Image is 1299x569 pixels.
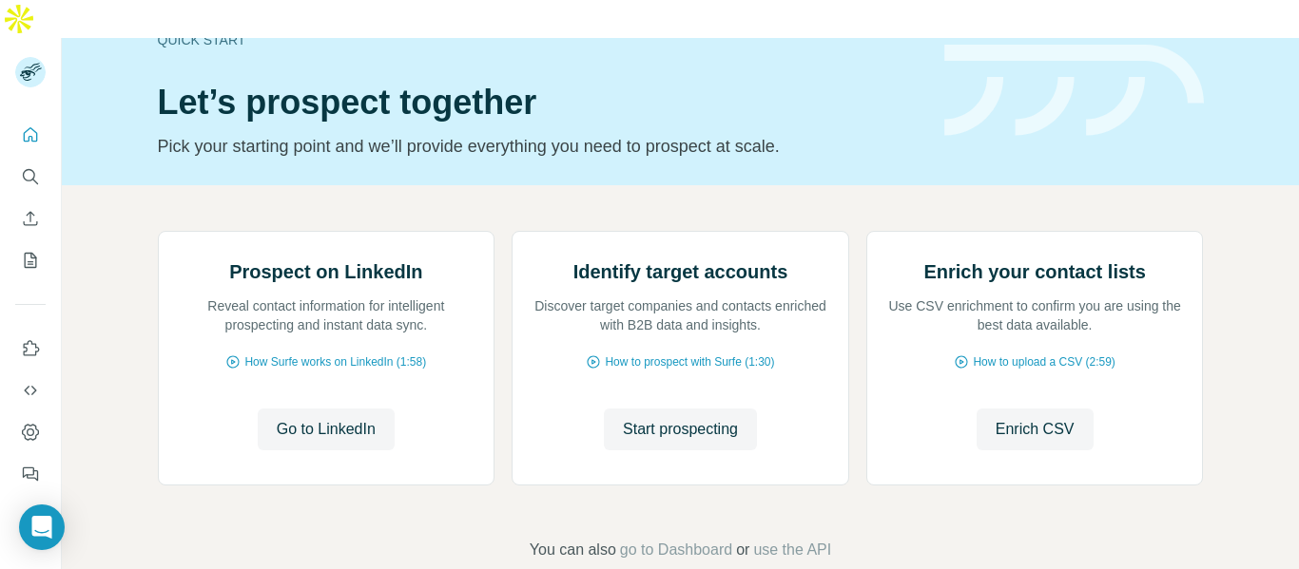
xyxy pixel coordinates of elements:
span: Start prospecting [623,418,738,441]
button: go to Dashboard [620,539,732,561]
span: How to prospect with Surfe (1:30) [605,353,774,370]
div: Open Intercom Messenger [19,504,65,550]
button: Enrich CSV [977,408,1094,450]
h2: Prospect on LinkedIn [229,258,422,285]
h2: Enrich your contact lists [923,258,1145,285]
p: Use CSV enrichment to confirm you are using the best data available. [886,296,1184,334]
button: Start prospecting [604,408,757,450]
span: You can also [530,539,616,561]
span: Go to LinkedIn [277,418,376,441]
h2: Identify target accounts [573,258,788,285]
button: Feedback [15,457,46,491]
img: banner [944,45,1204,137]
button: Enrich CSV [15,201,46,236]
p: Reveal contact information for intelligent prospecting and instant data sync. [178,296,475,334]
button: Use Surfe on LinkedIn [15,332,46,366]
button: Use Surfe API [15,373,46,408]
button: use the API [753,539,831,561]
button: Quick start [15,118,46,152]
p: Discover target companies and contacts enriched with B2B data and insights. [532,296,829,334]
span: How to upload a CSV (2:59) [973,353,1115,370]
span: How Surfe works on LinkedIn (1:58) [244,353,426,370]
button: Search [15,160,46,194]
h1: Let’s prospect together [158,84,921,122]
button: Go to LinkedIn [258,408,395,450]
button: My lists [15,243,46,277]
div: Quick start [158,30,921,49]
span: Enrich CSV [996,418,1075,441]
button: Dashboard [15,415,46,449]
p: Pick your starting point and we’ll provide everything you need to prospect at scale. [158,133,921,160]
span: or [736,539,749,561]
